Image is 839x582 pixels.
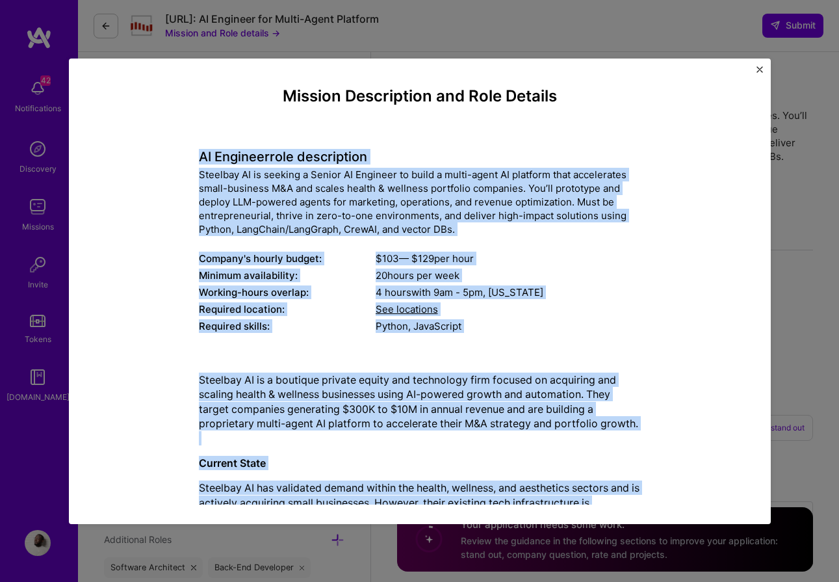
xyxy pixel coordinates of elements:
div: Keywords nach Traffic [141,77,224,85]
div: v 4.0.25 [36,21,64,31]
img: website_grey.svg [21,34,31,44]
div: Required location: [199,302,376,316]
h4: AI Engineer role description [199,149,641,165]
div: Company's hourly budget: [199,252,376,265]
img: tab_keywords_by_traffic_grey.svg [127,75,137,86]
div: Domain: [DOMAIN_NAME] [34,34,143,44]
strong: Current State [199,456,266,470]
div: Python, JavaScript [376,319,641,333]
p: Steelbay AI has validated demand within the health, wellness, and aesthetics sectors and is activ... [199,481,641,539]
h4: Mission Description and Role Details [199,87,641,106]
img: tab_domain_overview_orange.svg [53,75,63,86]
img: logo_orange.svg [21,21,31,31]
div: Domain [67,77,96,85]
div: Minimum availability: [199,269,376,282]
div: 20 hours per week [376,269,641,282]
div: Required skills: [199,319,376,333]
p: Steelbay AI is a boutique private equity and technology firm focused on acquiring and scaling hea... [199,373,641,445]
span: 9am - 5pm , [431,286,488,298]
span: See locations [376,303,438,315]
button: Close [756,66,763,80]
div: $ 103 — $ 129 per hour [376,252,641,265]
div: Steelbay AI is seeking a Senior AI Engineer to build a multi-agent AI platform that accelerates s... [199,168,641,236]
div: Working-hours overlap: [199,285,376,299]
div: 4 hours with [US_STATE] [376,285,641,299]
